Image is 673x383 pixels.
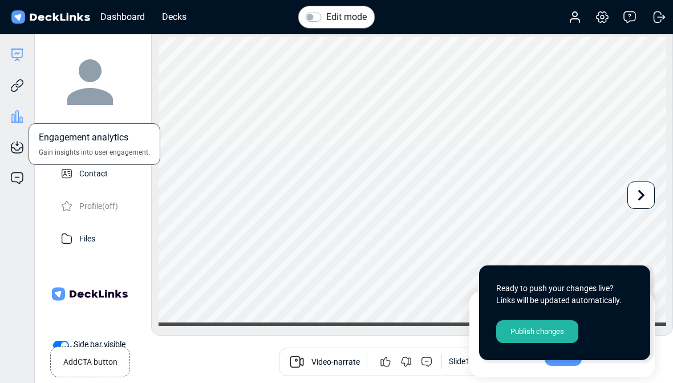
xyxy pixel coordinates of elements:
[74,338,125,350] label: Side bar visible
[449,356,483,368] div: Slide 1 / 15
[496,320,578,343] div: Publish changes
[79,198,118,212] p: Profile (off)
[79,166,108,180] p: Contact
[156,10,192,24] div: Decks
[63,352,117,368] small: Add CTA button
[9,9,92,26] img: DeckLinks
[50,254,129,334] img: Company Banner
[79,231,95,245] p: Files
[95,10,151,24] div: Dashboard
[326,10,367,24] label: Edit mode
[311,356,360,370] span: Video-narrate
[39,131,128,147] span: Engagement analytics
[496,283,633,307] div: Ready to push your changes live? Links will be updated automatically.
[39,147,150,158] span: Gain insights into user engagement.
